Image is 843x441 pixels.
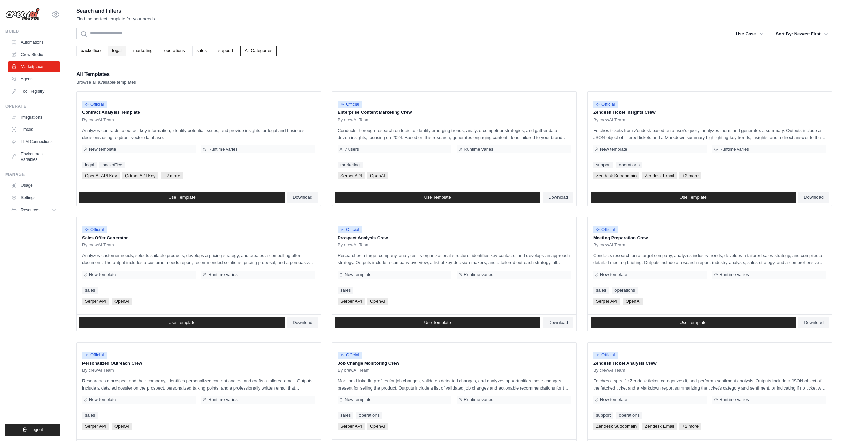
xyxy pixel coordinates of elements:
span: OpenAI [623,298,643,305]
a: All Categories [240,46,277,56]
span: Resources [21,207,40,213]
p: Zendesk Ticket Analysis Crew [593,360,826,367]
a: support [593,412,613,419]
span: OpenAI [367,423,388,430]
a: Use Template [335,317,540,328]
a: Tool Registry [8,86,60,97]
span: Runtime varies [464,397,493,402]
p: Researches a target company, analyzes its organizational structure, identifies key contacts, and ... [338,252,571,266]
span: Serper API [82,298,109,305]
a: Download [798,192,829,203]
a: Use Template [79,192,285,203]
span: Official [82,352,107,359]
span: Runtime varies [719,397,749,402]
a: sales [338,287,353,294]
a: LLM Connections [8,136,60,147]
span: New template [600,147,627,152]
span: Qdrant API Key [122,172,158,179]
span: Use Template [679,320,706,325]
button: Use Case [732,28,768,40]
span: Runtime varies [719,147,749,152]
span: Official [338,101,362,108]
span: OpenAI [367,298,388,305]
span: Runtime varies [208,147,238,152]
p: Contract Analysis Template [82,109,315,116]
img: Logo [5,8,40,21]
button: Logout [5,424,60,436]
p: Monitors LinkedIn profiles for job changes, validates detected changes, and analyzes opportunitie... [338,377,571,392]
span: New template [344,272,371,277]
a: sales [82,287,98,294]
span: New template [600,397,627,402]
a: Agents [8,74,60,85]
a: Download [543,317,573,328]
a: Use Template [591,317,796,328]
span: By crewAI Team [593,242,625,248]
span: 7 users [344,147,359,152]
span: Serper API [338,423,365,430]
p: Job Change Monitoring Crew [338,360,571,367]
a: Marketplace [8,61,60,72]
span: Serper API [82,423,109,430]
p: Personalized Outreach Crew [82,360,315,367]
a: operations [616,162,642,168]
span: New template [89,272,116,277]
p: Conducts thorough research on topic to identify emerging trends, analyze competitor strategies, a... [338,127,571,141]
a: Settings [8,192,60,203]
a: Environment Variables [8,149,60,165]
span: Download [804,195,824,200]
span: Use Template [168,320,195,325]
span: By crewAI Team [338,368,370,373]
p: Meeting Preparation Crew [593,234,826,241]
span: By crewAI Team [338,242,370,248]
button: Sort By: Newest First [772,28,832,40]
a: Usage [8,180,60,191]
a: Crew Studio [8,49,60,60]
a: Integrations [8,112,60,123]
span: Serper API [338,298,365,305]
a: support [593,162,613,168]
a: operations [612,287,638,294]
a: Use Template [79,317,285,328]
a: operations [160,46,189,56]
a: Download [543,192,573,203]
span: By crewAI Team [82,368,114,373]
h2: All Templates [76,70,136,79]
button: Resources [8,204,60,215]
span: Zendesk Email [642,172,677,179]
p: Fetches a specific Zendesk ticket, categorizes it, and performs sentiment analysis. Outputs inclu... [593,377,826,392]
span: Official [338,352,362,359]
a: sales [82,412,98,419]
span: Runtime varies [464,147,493,152]
a: backoffice [99,162,125,168]
a: legal [108,46,126,56]
span: Download [293,320,312,325]
span: Use Template [424,320,451,325]
span: By crewAI Team [338,117,370,123]
h2: Search and Filters [76,6,155,16]
span: +2 more [679,172,701,179]
div: Build [5,29,60,34]
a: support [214,46,237,56]
a: Download [287,192,318,203]
a: Traces [8,124,60,135]
p: Zendesk Ticket Insights Crew [593,109,826,116]
span: Download [804,320,824,325]
span: Official [338,226,362,233]
span: Logout [30,427,43,432]
span: Zendesk Email [642,423,677,430]
span: By crewAI Team [82,117,114,123]
a: backoffice [76,46,105,56]
span: Zendesk Subdomain [593,423,639,430]
span: By crewAI Team [593,368,625,373]
a: Download [798,317,829,328]
a: sales [593,287,609,294]
span: Download [293,195,312,200]
p: Analyzes customer needs, selects suitable products, develops a pricing strategy, and creates a co... [82,252,315,266]
span: Zendesk Subdomain [593,172,639,179]
span: Official [593,226,618,233]
a: sales [192,46,211,56]
a: legal [82,162,97,168]
span: Download [548,320,568,325]
span: New template [600,272,627,277]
